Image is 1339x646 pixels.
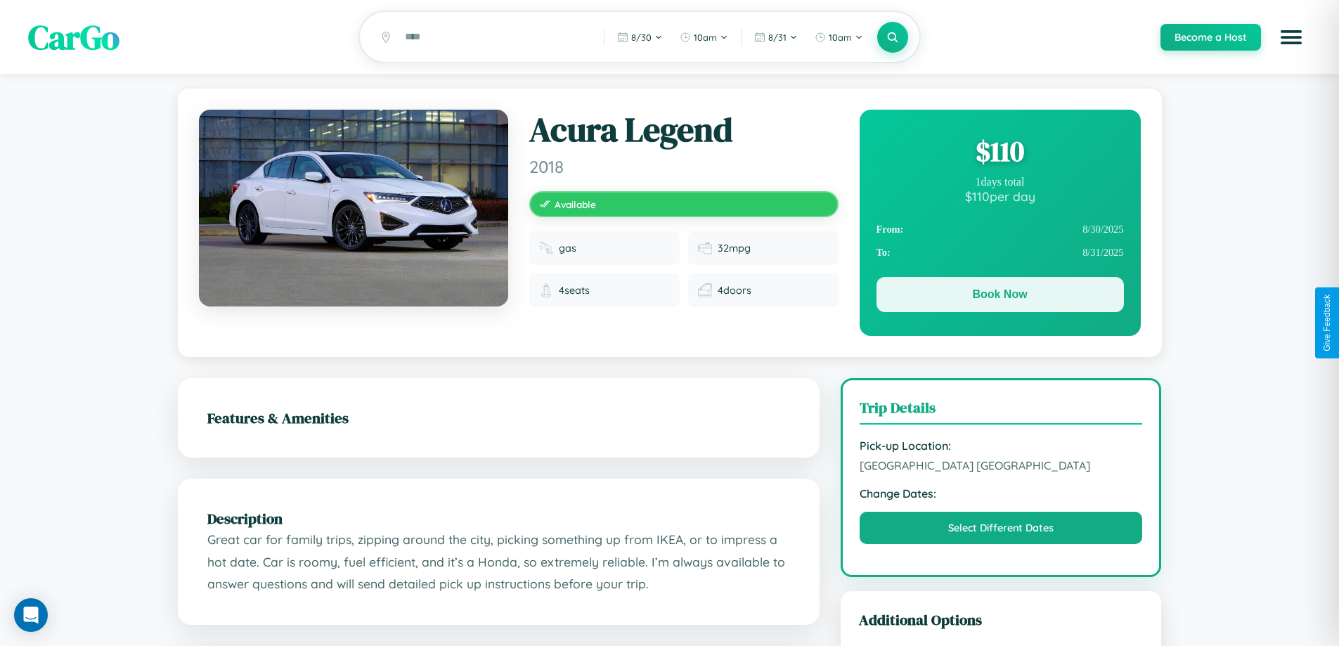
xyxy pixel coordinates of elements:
[860,486,1143,500] strong: Change Dates:
[539,241,553,255] img: Fuel type
[207,508,790,529] h2: Description
[673,26,735,49] button: 10am
[529,156,839,177] span: 2018
[631,32,652,43] span: 8 / 30
[877,277,1124,312] button: Book Now
[860,439,1143,453] strong: Pick-up Location:
[207,408,790,428] h2: Features & Amenities
[808,26,870,49] button: 10am
[829,32,852,43] span: 10am
[877,218,1124,241] div: 8 / 30 / 2025
[698,283,712,297] img: Doors
[28,14,119,60] span: CarGo
[529,110,839,150] h1: Acura Legend
[14,598,48,632] div: Open Intercom Messenger
[877,132,1124,170] div: $ 110
[555,198,596,210] span: Available
[207,529,790,595] p: Great car for family trips, zipping around the city, picking something up from IKEA, or to impres...
[860,458,1143,472] span: [GEOGRAPHIC_DATA] [GEOGRAPHIC_DATA]
[877,224,904,235] strong: From:
[747,26,805,49] button: 8/31
[559,242,576,254] span: gas
[610,26,670,49] button: 8/30
[718,284,751,297] span: 4 doors
[768,32,787,43] span: 8 / 31
[1160,24,1261,51] button: Become a Host
[199,110,508,306] img: Acura Legend 2018
[860,512,1143,544] button: Select Different Dates
[877,247,891,259] strong: To:
[559,284,590,297] span: 4 seats
[1272,18,1311,57] button: Open menu
[1322,295,1332,351] div: Give Feedback
[718,242,751,254] span: 32 mpg
[539,283,553,297] img: Seats
[694,32,717,43] span: 10am
[877,241,1124,264] div: 8 / 31 / 2025
[877,176,1124,188] div: 1 days total
[877,188,1124,204] div: $ 110 per day
[860,397,1143,425] h3: Trip Details
[698,241,712,255] img: Fuel efficiency
[859,609,1144,630] h3: Additional Options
